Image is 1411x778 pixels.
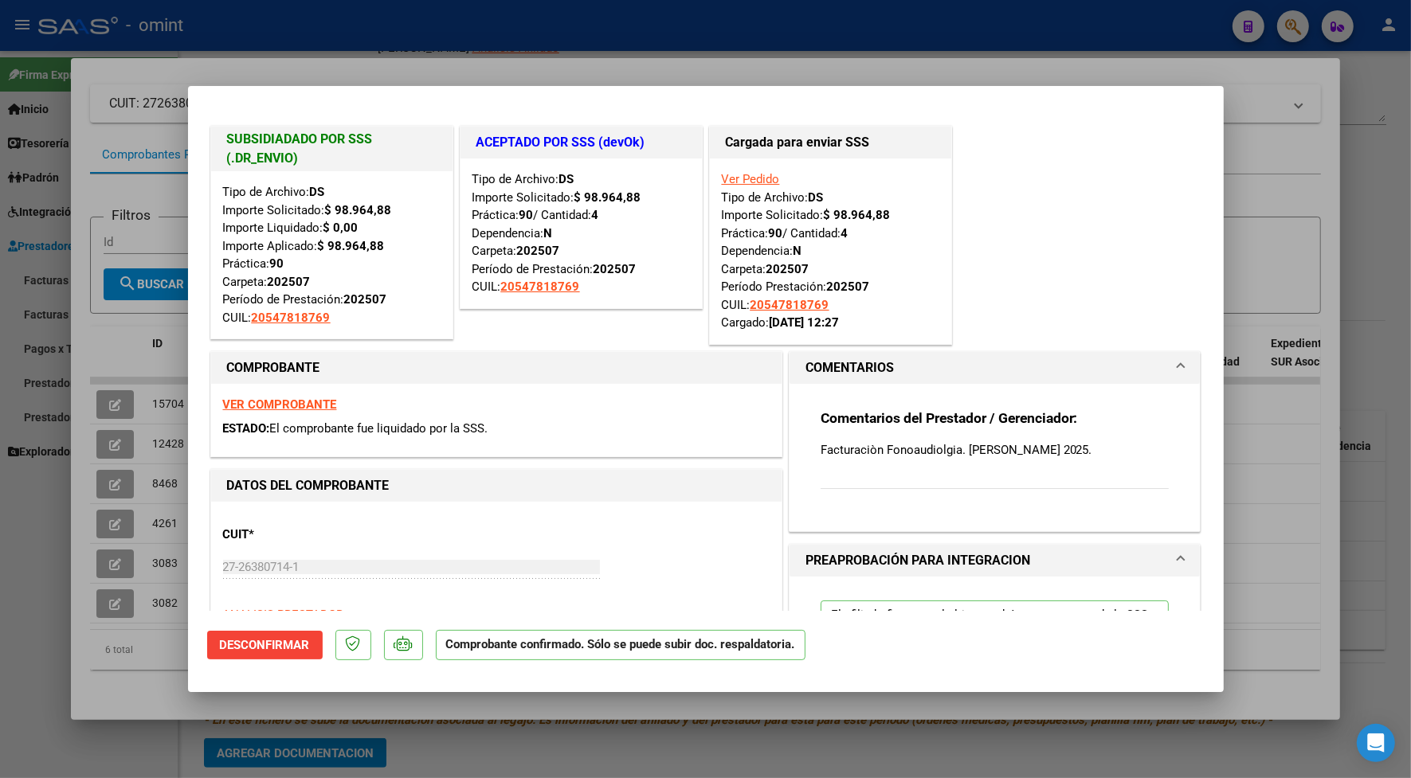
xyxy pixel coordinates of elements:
div: Tipo de Archivo: Importe Solicitado: Importe Liquidado: Importe Aplicado: Práctica: Carpeta: Perí... [223,183,441,326]
strong: 90 [519,208,534,222]
strong: COMPROBANTE [227,360,320,375]
span: El comprobante fue liquidado por la SSS. [270,421,488,436]
h1: ACEPTADO POR SSS (devOk) [476,133,686,152]
strong: $ 98.964,88 [824,208,891,222]
p: El afiliado figura en el ultimo padrón que tenemos de la SSS de [821,600,1170,660]
span: 20547818769 [252,311,331,325]
strong: $ 0,00 [323,221,359,235]
strong: [DATE] 12:27 [770,315,840,330]
strong: 90 [769,226,783,240]
strong: DS [559,172,574,186]
strong: 202507 [517,244,560,258]
strong: 90 [270,256,284,271]
button: Desconfirmar [207,631,323,659]
div: Open Intercom Messenger [1357,724,1395,762]
mat-expansion-panel-header: COMENTARIOS [790,352,1201,384]
div: Tipo de Archivo: Importe Solicitado: Práctica: / Cantidad: Dependencia: Carpeta: Período de Prest... [472,170,690,296]
span: ESTADO: [223,421,270,436]
span: 20547818769 [751,298,829,312]
strong: 202507 [344,292,387,307]
h1: COMENTARIOS [805,358,894,377]
strong: $ 98.964,88 [325,203,392,217]
strong: 4 [592,208,599,222]
span: ANALISIS PRESTADOR [223,608,344,622]
p: Facturaciòn Fonoaudiolgia. [PERSON_NAME] 2025. [821,441,1170,459]
strong: DS [809,190,824,205]
h1: SUBSIDIADADO POR SSS (.DR_ENVIO) [227,130,437,168]
strong: $ 98.964,88 [318,239,385,253]
div: COMENTARIOS [790,384,1201,531]
strong: 202507 [766,262,809,276]
strong: 202507 [827,280,870,294]
strong: DATOS DEL COMPROBANTE [227,478,390,493]
span: Desconfirmar [220,638,310,652]
a: Ver Pedido [722,172,780,186]
h1: Cargada para enviar SSS [726,133,935,152]
strong: $ 98.964,88 [574,190,641,205]
strong: N [794,244,802,258]
p: Comprobante confirmado. Sólo se puede subir doc. respaldatoria. [436,630,805,661]
h1: PREAPROBACIÓN PARA INTEGRACION [805,551,1030,570]
strong: 4 [841,226,849,240]
a: VER COMPROBANTE [223,397,337,412]
span: 20547818769 [501,280,580,294]
strong: 202507 [594,262,637,276]
div: Tipo de Archivo: Importe Solicitado: Práctica: / Cantidad: Dependencia: Carpeta: Período Prestaci... [722,170,939,332]
strong: 202507 [268,275,311,289]
strong: N [544,226,553,240]
p: CUIT [223,526,387,544]
mat-expansion-panel-header: PREAPROBACIÓN PARA INTEGRACION [790,545,1201,577]
strong: Comentarios del Prestador / Gerenciador: [821,410,1078,426]
strong: DS [310,185,325,199]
